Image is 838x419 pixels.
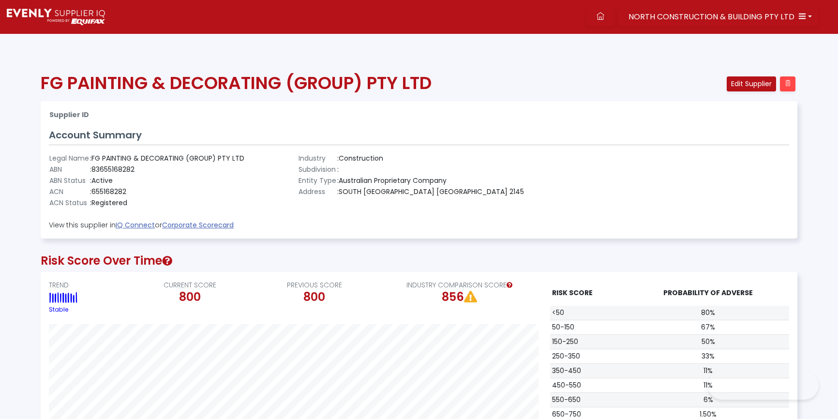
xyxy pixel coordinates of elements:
[727,76,776,91] button: Edit Supplier
[256,290,373,304] h2: 800
[49,186,90,197] td: ACN
[90,198,91,208] span: :
[90,153,91,163] span: :
[132,280,248,290] p: CURRENT SCORE
[337,153,339,163] span: :
[90,197,245,209] td: Registered
[550,378,627,392] td: 450-550
[550,320,627,334] td: 50-150
[337,153,524,164] td: Construction
[7,9,105,25] img: Supply Predict
[627,334,789,349] td: 50%
[49,129,789,141] h3: Account Summary
[550,363,627,378] td: 350-450
[90,176,91,185] span: :
[550,306,627,320] td: <50
[380,280,539,290] p: INDUSTRY COMPARISON SCORE
[337,186,524,197] td: SOUTH [GEOGRAPHIC_DATA] [GEOGRAPHIC_DATA] 2145
[90,153,245,164] td: FG PAINTING & DECORATING (GROUP) PTY LTD
[627,320,789,334] td: 67%
[41,71,432,95] span: FG PAINTING & DECORATING (GROUP) PTY LTD
[49,292,77,303] img: stable.75ddb8f0.svg
[90,175,245,186] td: Active
[49,280,124,290] p: TREND
[116,220,155,230] a: IQ Connect
[627,349,789,363] td: 33%
[90,186,245,197] td: 655168282
[550,349,627,363] td: 250-350
[337,165,339,174] span: :
[298,164,337,175] td: Subdivision
[298,186,337,197] td: Address
[90,187,91,196] span: :
[337,176,339,185] span: :
[550,280,627,306] th: RISK SCORE
[628,11,794,22] span: NORTH CONSTRUCTION & BUILDING PTY LTD
[298,175,337,186] td: Entity Type
[550,392,627,407] td: 550-650
[550,334,627,349] td: 150-250
[708,371,819,400] iframe: Toggle Customer Support
[132,290,248,304] h2: 800
[337,187,339,196] span: :
[49,109,539,120] th: Supplier ID
[90,164,245,175] td: 83655168282
[49,220,789,230] p: View this supplier in or
[627,392,789,407] td: 6%
[49,153,90,164] td: Legal Name
[380,290,539,304] div: 856
[41,254,797,268] h2: Risk Score Over Time
[90,165,91,174] span: :
[618,8,818,26] button: NORTH CONSTRUCTION & BUILDING PTY LTD
[337,175,524,186] td: Australian Proprietary Company
[627,306,789,320] td: 80%
[162,220,234,230] a: Corporate Scorecard
[49,197,90,209] td: ACN Status
[627,363,789,378] td: 11%
[627,378,789,392] td: 11%
[627,280,789,306] th: PROBABILITY OF ADVERSE
[256,280,373,290] p: PREVIOUS SCORE
[49,175,90,186] td: ABN Status
[49,164,90,175] td: ABN
[298,153,337,164] td: Industry
[49,305,69,314] small: Stable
